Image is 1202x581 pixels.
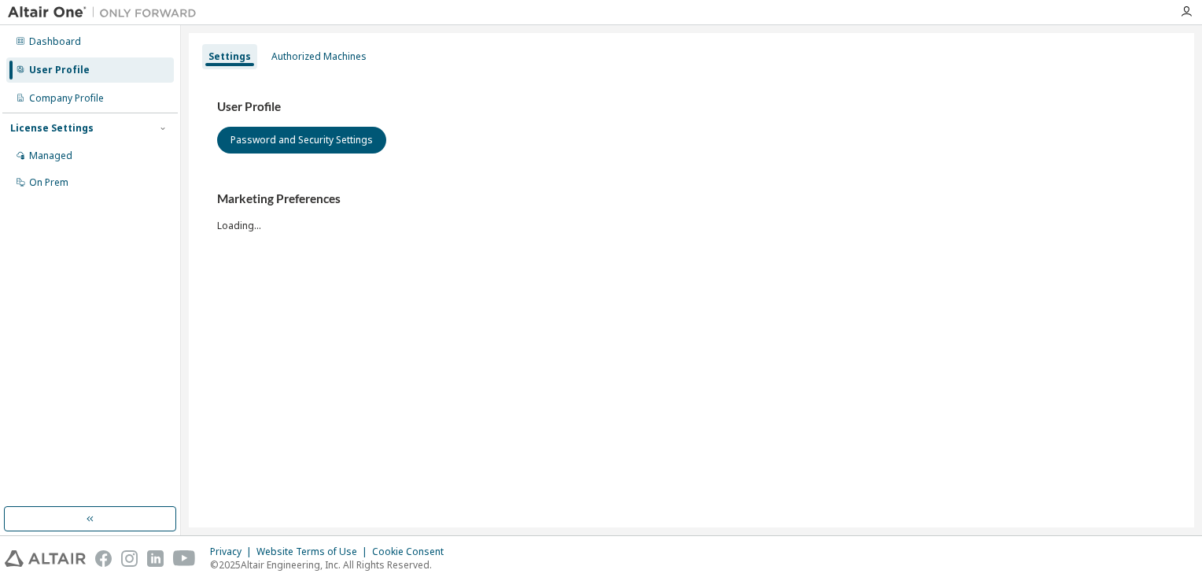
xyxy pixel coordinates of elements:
[5,550,86,567] img: altair_logo.svg
[208,50,251,63] div: Settings
[10,122,94,135] div: License Settings
[210,546,256,558] div: Privacy
[271,50,367,63] div: Authorized Machines
[29,35,81,48] div: Dashboard
[8,5,205,20] img: Altair One
[29,92,104,105] div: Company Profile
[29,64,90,76] div: User Profile
[173,550,196,567] img: youtube.svg
[29,176,68,189] div: On Prem
[95,550,112,567] img: facebook.svg
[372,546,453,558] div: Cookie Consent
[217,99,1166,115] h3: User Profile
[217,191,1166,231] div: Loading...
[210,558,453,572] p: © 2025 Altair Engineering, Inc. All Rights Reserved.
[121,550,138,567] img: instagram.svg
[29,150,72,162] div: Managed
[217,127,386,154] button: Password and Security Settings
[256,546,372,558] div: Website Terms of Use
[147,550,164,567] img: linkedin.svg
[217,191,1166,207] h3: Marketing Preferences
